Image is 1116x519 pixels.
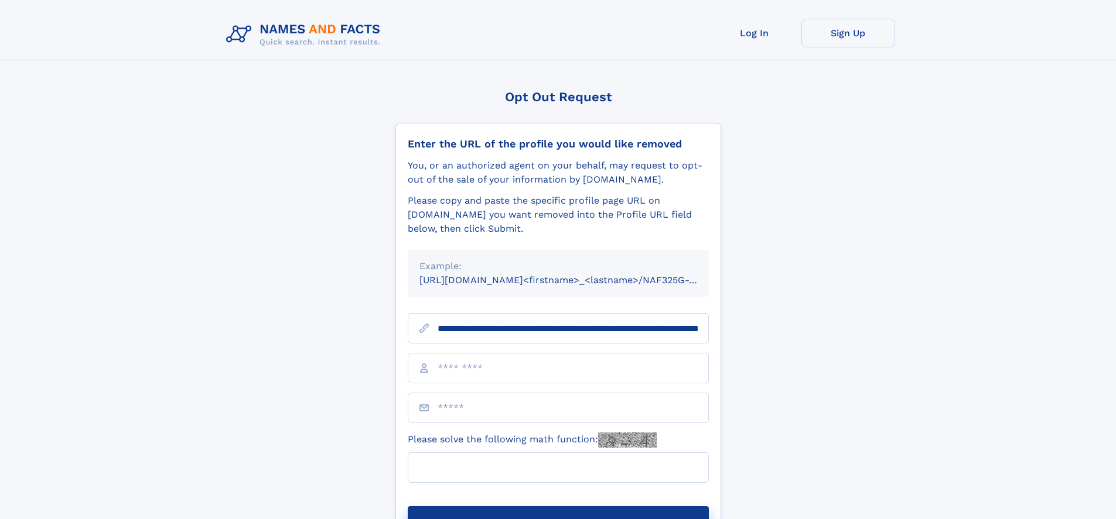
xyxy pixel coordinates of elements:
[395,90,721,104] div: Opt Out Request
[408,159,709,187] div: You, or an authorized agent on your behalf, may request to opt-out of the sale of your informatio...
[408,194,709,236] div: Please copy and paste the specific profile page URL on [DOMAIN_NAME] you want removed into the Pr...
[419,259,697,273] div: Example:
[408,432,657,448] label: Please solve the following math function:
[708,19,801,47] a: Log In
[408,138,709,150] div: Enter the URL of the profile you would like removed
[221,19,390,50] img: Logo Names and Facts
[419,274,731,286] small: [URL][DOMAIN_NAME]<firstname>_<lastname>/NAF325G-xxxxxxxx
[801,19,895,47] a: Sign Up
